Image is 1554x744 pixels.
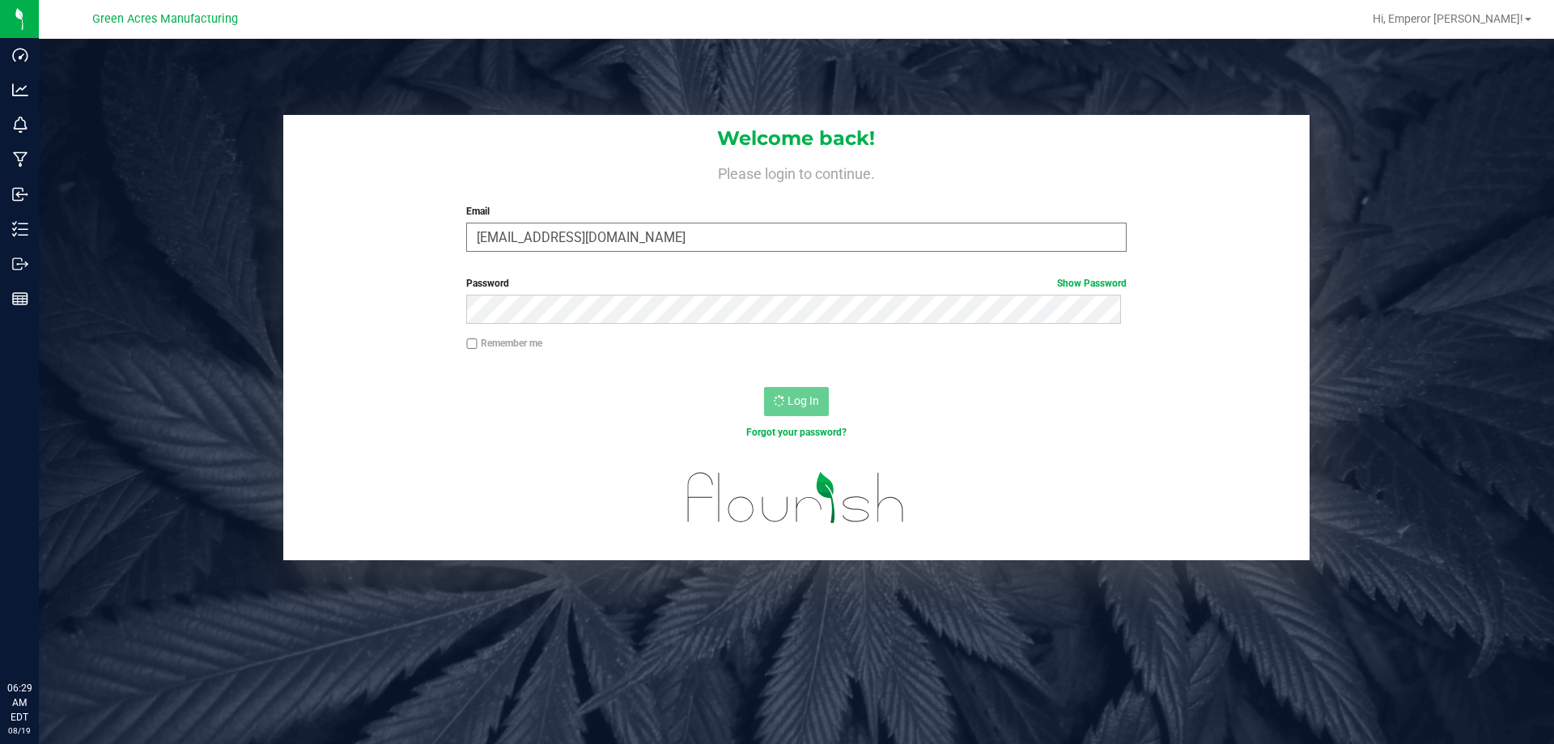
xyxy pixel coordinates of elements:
[12,221,28,237] inline-svg: Inventory
[12,186,28,202] inline-svg: Inbound
[1057,278,1127,289] a: Show Password
[12,291,28,307] inline-svg: Reports
[466,204,1126,219] label: Email
[283,162,1310,181] h4: Please login to continue.
[466,278,509,289] span: Password
[788,394,819,407] span: Log In
[764,387,829,416] button: Log In
[466,338,478,350] input: Remember me
[12,47,28,63] inline-svg: Dashboard
[668,457,924,539] img: flourish_logo.svg
[7,681,32,725] p: 06:29 AM EDT
[92,12,238,26] span: Green Acres Manufacturing
[1373,12,1523,25] span: Hi, Emperor [PERSON_NAME]!
[12,82,28,98] inline-svg: Analytics
[746,427,847,438] a: Forgot your password?
[283,128,1310,149] h1: Welcome back!
[466,336,542,351] label: Remember me
[12,256,28,272] inline-svg: Outbound
[12,117,28,133] inline-svg: Monitoring
[12,151,28,168] inline-svg: Manufacturing
[7,725,32,737] p: 08/19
